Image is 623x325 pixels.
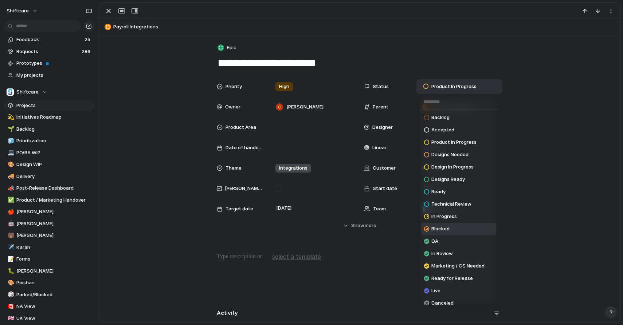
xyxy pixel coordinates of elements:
[431,287,440,294] span: Live
[431,262,485,270] span: Marketing / CS Needed
[431,114,450,121] span: Backlog
[431,275,473,282] span: Ready for Release
[431,176,465,183] span: Designs Ready
[431,225,450,233] span: Blocked
[431,188,446,195] span: Ready
[431,139,477,146] span: Product In Progress
[431,300,454,307] span: Canceled
[431,151,469,158] span: Designs Needed
[431,213,457,220] span: In Progress
[431,238,438,245] span: QA
[431,163,474,171] span: Design In Progress
[431,201,471,208] span: Technical Review
[431,250,453,257] span: In Review
[431,126,454,134] span: Accepted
